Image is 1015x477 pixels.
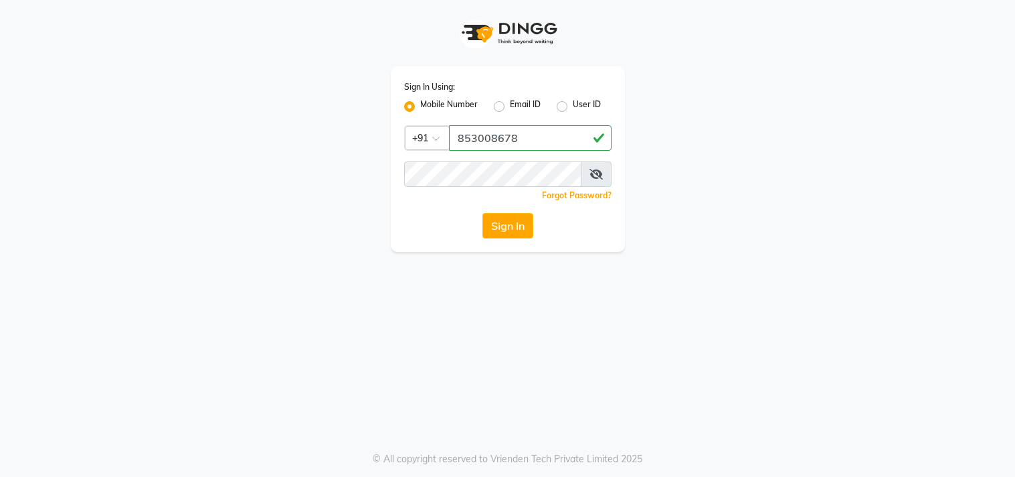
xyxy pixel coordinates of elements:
[542,190,612,200] a: Forgot Password?
[404,161,581,187] input: Username
[482,213,533,238] button: Sign In
[420,98,478,115] label: Mobile Number
[454,13,561,53] img: logo1.svg
[404,81,455,93] label: Sign In Using:
[573,98,601,115] label: User ID
[510,98,541,115] label: Email ID
[449,125,612,151] input: Username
